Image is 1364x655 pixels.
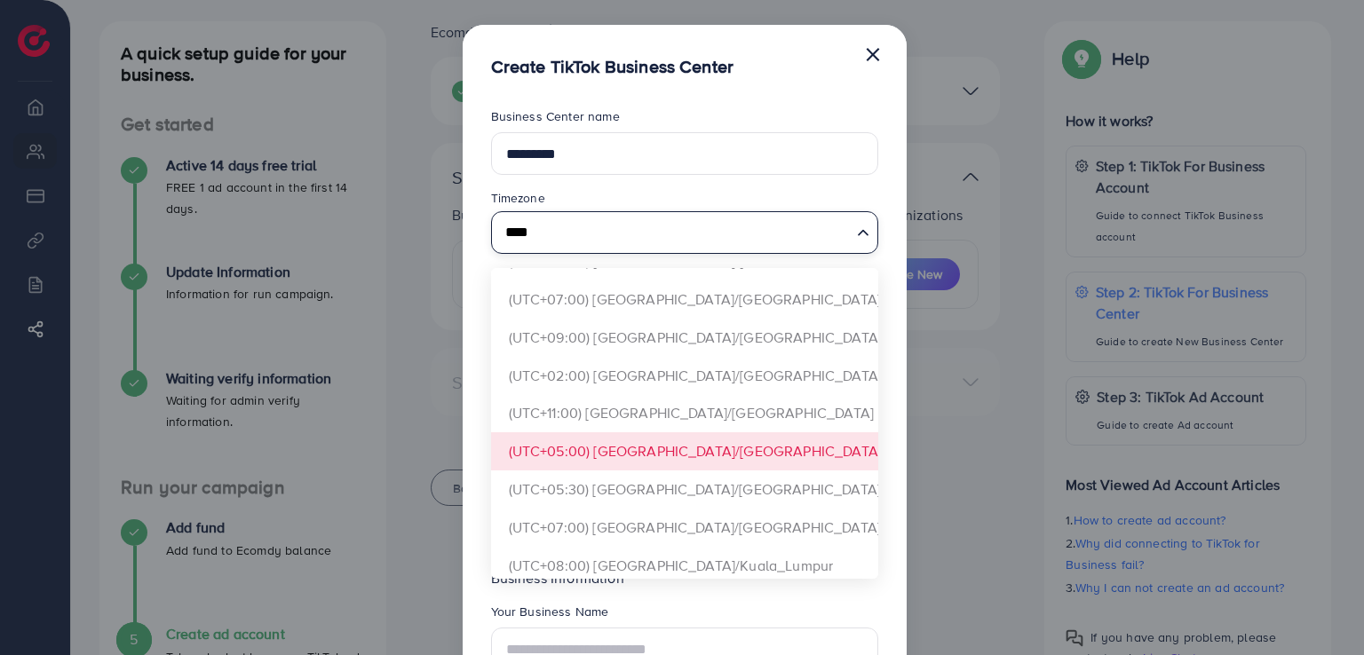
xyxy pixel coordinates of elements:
li: (UTC+05:00) [GEOGRAPHIC_DATA]/[GEOGRAPHIC_DATA] [491,432,878,470]
p: Business Information [491,567,878,588]
li: (UTC+11:00) [GEOGRAPHIC_DATA]/[GEOGRAPHIC_DATA] [491,394,878,432]
legend: Your Business Name [491,603,878,627]
li: (UTC+02:00) [GEOGRAPHIC_DATA]/[GEOGRAPHIC_DATA] [491,357,878,395]
li: (UTC+05:30) [GEOGRAPHIC_DATA]/[GEOGRAPHIC_DATA] [491,470,878,509]
li: (UTC+09:00) [GEOGRAPHIC_DATA]/[GEOGRAPHIC_DATA] [491,319,878,357]
li: (UTC+07:00) [GEOGRAPHIC_DATA]/[GEOGRAPHIC_DATA] [491,509,878,547]
button: Close [864,36,882,71]
input: Search for option [499,216,850,249]
h5: Create TikTok Business Center [491,53,734,79]
li: (UTC+07:00) [GEOGRAPHIC_DATA]/[GEOGRAPHIC_DATA] [491,280,878,319]
legend: Business Center name [491,107,878,132]
iframe: Chat [1289,575,1351,642]
div: Search for option [491,211,878,254]
li: (UTC+08:00) [GEOGRAPHIC_DATA]/Kuala_Lumpur [491,547,878,585]
label: Country or region [491,268,592,286]
label: Timezone [491,189,545,207]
